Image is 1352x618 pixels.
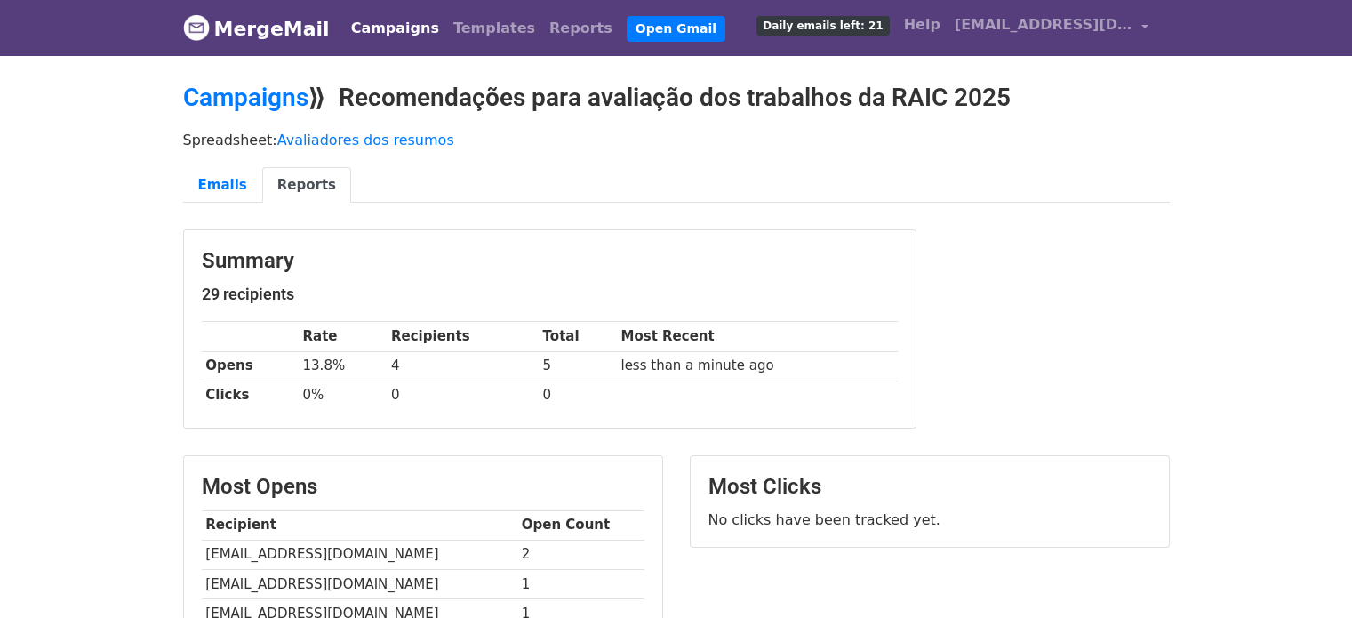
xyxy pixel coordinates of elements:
[344,11,446,46] a: Campaigns
[517,510,644,540] th: Open Count
[262,167,351,204] a: Reports
[299,381,387,410] td: 0%
[202,381,299,410] th: Clicks
[183,131,1170,149] p: Spreadsheet:
[183,10,330,47] a: MergeMail
[617,351,898,381] td: less than a minute ago
[756,16,889,36] span: Daily emails left: 21
[202,248,898,274] h3: Summary
[183,83,308,112] a: Campaigns
[749,7,896,43] a: Daily emails left: 21
[539,381,617,410] td: 0
[299,322,387,351] th: Rate
[202,285,898,304] h5: 29 recipients
[202,540,517,569] td: [EMAIL_ADDRESS][DOMAIN_NAME]
[183,83,1170,113] h2: ⟫ Recomendações para avaliação dos trabalhos da RAIC 2025
[446,11,542,46] a: Templates
[539,351,617,381] td: 5
[627,16,725,42] a: Open Gmail
[299,351,387,381] td: 13.8%
[517,569,644,598] td: 1
[542,11,620,46] a: Reports
[202,474,644,500] h3: Most Opens
[387,322,539,351] th: Recipients
[708,474,1151,500] h3: Most Clicks
[277,132,454,148] a: Avaliadores dos resumos
[387,351,539,381] td: 4
[202,510,517,540] th: Recipient
[517,540,644,569] td: 2
[617,322,898,351] th: Most Recent
[897,7,948,43] a: Help
[708,510,1151,529] p: No clicks have been tracked yet.
[183,167,262,204] a: Emails
[539,322,617,351] th: Total
[202,569,517,598] td: [EMAIL_ADDRESS][DOMAIN_NAME]
[387,381,539,410] td: 0
[183,14,210,41] img: MergeMail logo
[948,7,1156,49] a: [EMAIL_ADDRESS][DOMAIN_NAME]
[955,14,1132,36] span: [EMAIL_ADDRESS][DOMAIN_NAME]
[202,351,299,381] th: Opens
